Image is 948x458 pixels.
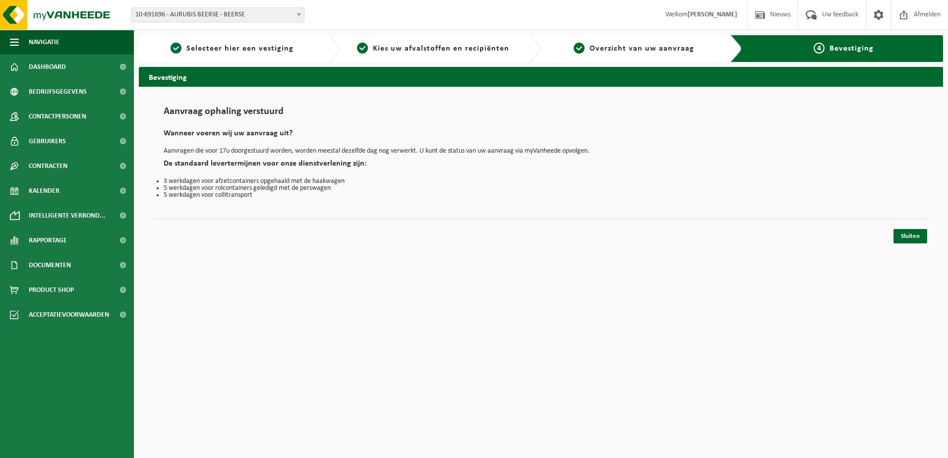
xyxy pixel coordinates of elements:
[164,178,918,185] li: 3 werkdagen voor afzetcontainers opgehaald met de haakwagen
[139,67,943,86] h2: Bevestiging
[546,43,722,55] a: 3Overzicht van uw aanvraag
[164,148,918,155] p: Aanvragen die voor 17u doorgestuurd worden, worden meestal dezelfde dag nog verwerkt. U kunt de s...
[829,45,874,53] span: Bevestiging
[131,8,304,22] span: 10-691696 - AURUBIS BEERSE - BEERSE
[29,178,59,203] span: Kalender
[345,43,522,55] a: 2Kies uw afvalstoffen en recipiënten
[29,253,71,278] span: Documenten
[29,228,67,253] span: Rapportage
[373,45,509,53] span: Kies uw afvalstoffen en recipiënten
[164,129,918,143] h2: Wanneer voeren wij uw aanvraag uit?
[29,302,109,327] span: Acceptatievoorwaarden
[29,55,66,79] span: Dashboard
[357,43,368,54] span: 2
[29,154,67,178] span: Contracten
[29,203,106,228] span: Intelligente verbond...
[164,192,918,199] li: 5 werkdagen voor collitransport
[29,278,74,302] span: Product Shop
[688,11,737,18] strong: [PERSON_NAME]
[29,129,66,154] span: Gebruikers
[164,185,918,192] li: 5 werkdagen voor rolcontainers geledigd met de perswagen
[29,104,86,129] span: Contactpersonen
[29,79,87,104] span: Bedrijfsgegevens
[590,45,694,53] span: Overzicht van uw aanvraag
[814,43,825,54] span: 4
[131,7,304,22] span: 10-691696 - AURUBIS BEERSE - BEERSE
[164,160,918,173] h2: De standaard levertermijnen voor onze dienstverlening zijn:
[893,229,927,243] a: Sluiten
[144,43,320,55] a: 1Selecteer hier een vestiging
[574,43,585,54] span: 3
[164,107,918,122] h1: Aanvraag ophaling verstuurd
[171,43,181,54] span: 1
[29,30,59,55] span: Navigatie
[186,45,294,53] span: Selecteer hier een vestiging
